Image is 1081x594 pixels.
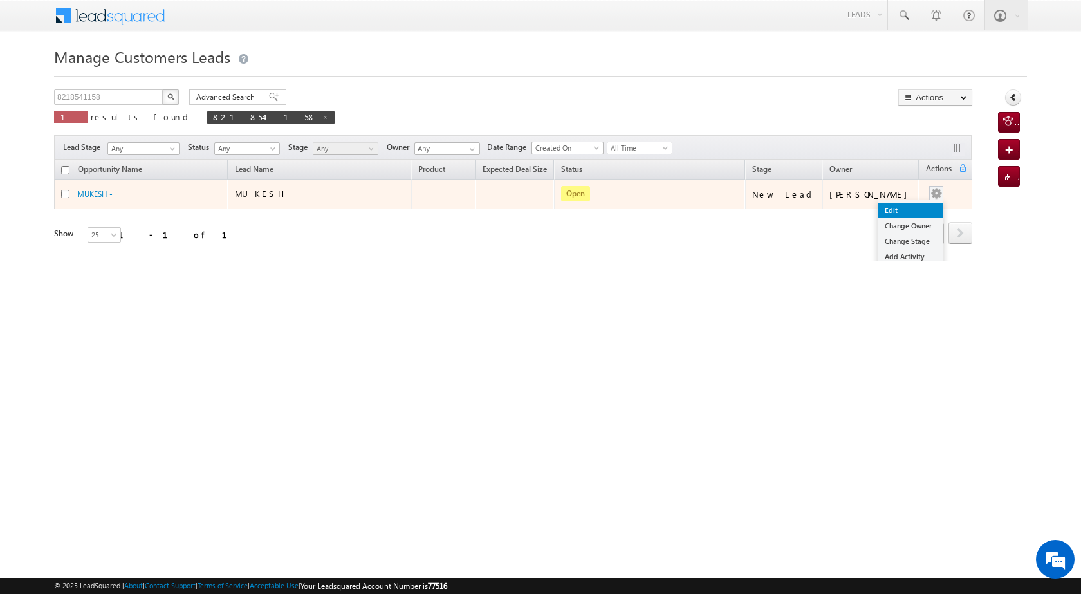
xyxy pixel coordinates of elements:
[228,162,280,179] span: Lead Name
[387,142,414,153] span: Owner
[167,93,174,100] img: Search
[118,227,243,242] div: 1 - 1 of 1
[463,143,479,156] a: Show All Items
[878,218,943,234] a: Change Owner
[752,164,771,174] span: Stage
[313,142,378,155] a: Any
[919,162,958,178] span: Actions
[483,164,547,174] span: Expected Deal Size
[948,222,972,244] span: next
[198,581,248,589] a: Terms of Service
[63,142,106,153] span: Lead Stage
[476,162,553,179] a: Expected Deal Size
[54,228,77,239] div: Show
[878,203,943,218] a: Edit
[71,162,149,179] a: Opportunity Name
[78,164,142,174] span: Opportunity Name
[878,249,943,265] a: Add Activity
[313,143,374,154] span: Any
[107,142,180,155] a: Any
[54,46,230,67] span: Manage Customers Leads
[108,143,175,154] span: Any
[532,142,599,154] span: Created On
[213,111,316,122] span: 8218541158
[829,189,914,200] div: [PERSON_NAME]
[746,162,778,179] a: Stage
[428,581,447,591] span: 77516
[555,162,589,179] a: Status
[60,111,81,122] span: 1
[88,229,122,241] span: 25
[215,143,276,154] span: Any
[878,234,943,249] a: Change Stage
[145,581,196,589] a: Contact Support
[414,142,480,155] input: Type to Search
[561,186,590,201] span: Open
[487,142,531,153] span: Date Range
[948,223,972,244] a: next
[607,142,672,154] a: All Time
[91,111,193,122] span: results found
[214,142,280,155] a: Any
[300,581,447,591] span: Your Leadsquared Account Number is
[288,142,313,153] span: Stage
[235,188,285,199] span: MUKESH
[88,227,121,243] a: 25
[250,581,299,589] a: Acceptable Use
[54,580,447,592] span: © 2025 LeadSquared | | | | |
[188,142,214,153] span: Status
[77,189,113,199] a: MUKESH -
[829,164,852,174] span: Owner
[752,189,817,200] div: New Lead
[531,142,604,154] a: Created On
[418,164,445,174] span: Product
[124,581,143,589] a: About
[196,91,259,103] span: Advanced Search
[898,89,972,106] button: Actions
[61,166,69,174] input: Check all records
[607,142,669,154] span: All Time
